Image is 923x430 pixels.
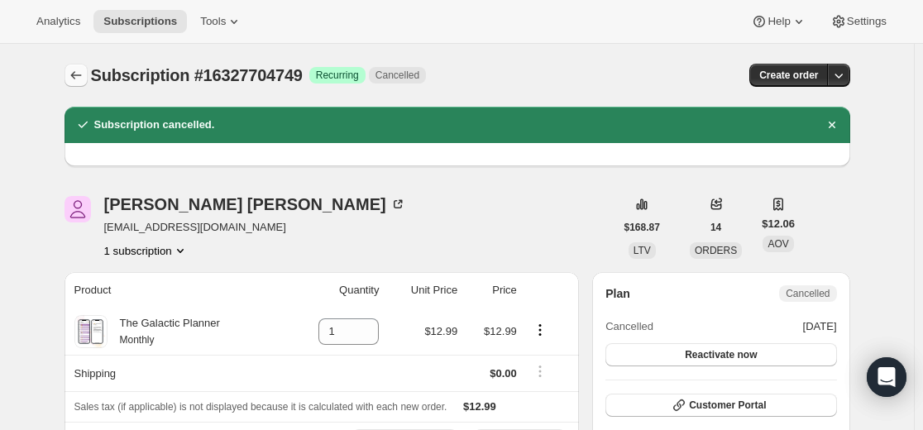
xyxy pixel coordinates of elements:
button: Customer Portal [605,394,836,417]
span: Subscription #16327704749 [91,66,303,84]
button: Tools [190,10,252,33]
span: $0.00 [490,367,517,380]
span: Create order [759,69,818,82]
span: LTV [634,245,651,256]
button: Shipping actions [527,362,553,380]
h2: Plan [605,285,630,302]
span: [EMAIL_ADDRESS][DOMAIN_NAME] [104,219,406,236]
h2: Subscription cancelled. [94,117,215,133]
th: Quantity [287,272,385,308]
button: 14 [701,216,731,239]
button: Help [741,10,816,33]
span: $12.06 [762,216,795,232]
button: Dismiss notification [820,113,844,136]
span: Cancelled [786,287,830,300]
img: product img [76,315,105,348]
span: Sales tax (if applicable) is not displayed because it is calculated with each new order. [74,401,447,413]
th: Shipping [65,355,287,391]
th: Unit Price [384,272,462,308]
span: AOV [768,238,788,250]
span: Tools [200,15,226,28]
span: $12.99 [463,400,496,413]
button: Product actions [527,321,553,339]
span: Analytics [36,15,80,28]
div: [PERSON_NAME] [PERSON_NAME] [104,196,406,213]
span: $168.87 [624,221,660,234]
th: Price [462,272,522,308]
button: Subscriptions [93,10,187,33]
span: $12.99 [424,325,457,337]
small: Monthly [120,334,155,346]
div: Open Intercom Messenger [867,357,906,397]
span: Recurring [316,69,359,82]
span: Settings [847,15,887,28]
span: $12.99 [484,325,517,337]
span: Customer Portal [689,399,766,412]
span: Cancelled [375,69,419,82]
span: Karin Keller [65,196,91,222]
span: [DATE] [803,318,837,335]
button: Create order [749,64,828,87]
span: Reactivate now [685,348,757,361]
span: Cancelled [605,318,653,335]
button: Subscriptions [65,64,88,87]
button: $168.87 [615,216,670,239]
div: The Galactic Planner [108,315,220,348]
span: ORDERS [695,245,737,256]
button: Reactivate now [605,343,836,366]
button: Settings [820,10,897,33]
th: Product [65,272,287,308]
button: Analytics [26,10,90,33]
span: Help [768,15,790,28]
span: 14 [710,221,721,234]
button: Product actions [104,242,189,259]
span: Subscriptions [103,15,177,28]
